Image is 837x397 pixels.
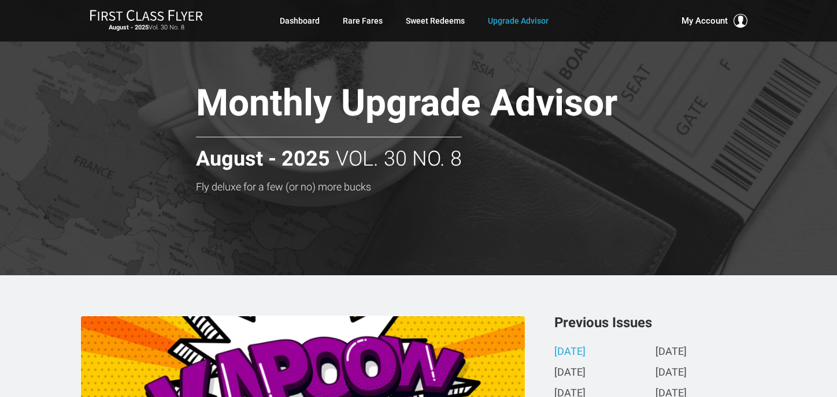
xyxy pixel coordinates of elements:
[554,367,586,379] a: [DATE]
[682,14,747,28] button: My Account
[343,10,383,31] a: Rare Fares
[109,24,149,31] strong: August - 2025
[280,10,320,31] a: Dashboard
[488,10,549,31] a: Upgrade Advisor
[406,10,465,31] a: Sweet Redeems
[90,9,203,32] a: First Class FlyerAugust - 2025Vol. 30 No. 8
[90,24,203,32] small: Vol. 30 No. 8
[196,148,330,171] strong: August - 2025
[196,137,462,171] h2: Vol. 30 No. 8
[90,9,203,21] img: First Class Flyer
[554,316,757,329] h3: Previous Issues
[682,14,728,28] span: My Account
[655,346,687,358] a: [DATE]
[196,181,699,193] h3: Fly deluxe for a few (or no) more bucks
[554,346,586,358] a: [DATE]
[655,367,687,379] a: [DATE]
[196,83,699,128] h1: Monthly Upgrade Advisor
